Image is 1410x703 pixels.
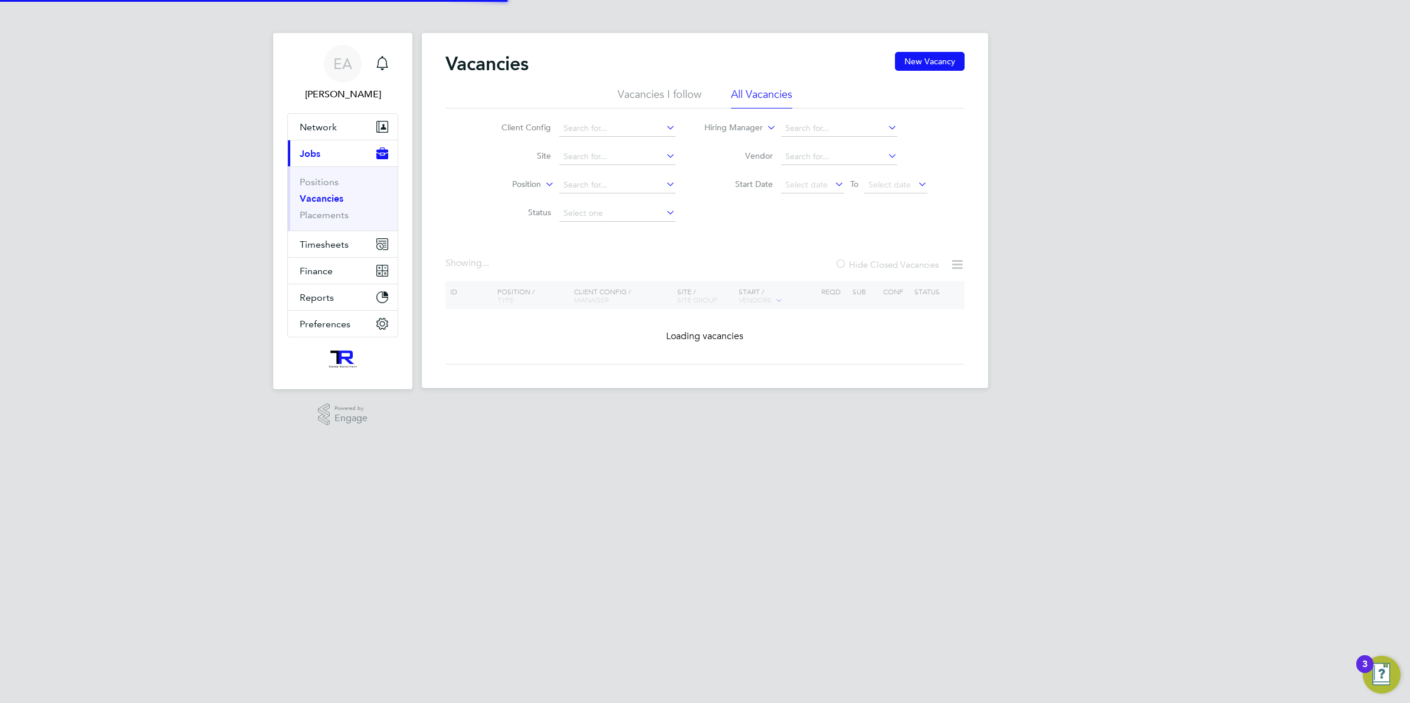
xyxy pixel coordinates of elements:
[287,349,398,368] a: Go to home page
[559,177,676,193] input: Search for...
[300,209,349,221] a: Placements
[273,33,412,389] nav: Main navigation
[559,205,676,222] input: Select one
[731,87,792,109] li: All Vacancies
[288,140,398,166] button: Jobs
[895,52,965,71] button: New Vacancy
[618,87,701,109] li: Vacancies I follow
[300,121,337,133] span: Network
[559,149,676,165] input: Search for...
[705,150,773,161] label: Vendor
[288,311,398,337] button: Preferences
[287,87,398,101] span: Ellis Andrew
[300,176,339,188] a: Positions
[781,120,897,137] input: Search for...
[327,349,359,368] img: wearetecrec-logo-retina.png
[483,122,551,133] label: Client Config
[483,207,551,218] label: Status
[483,150,551,161] label: Site
[445,257,491,270] div: Showing
[695,122,763,134] label: Hiring Manager
[473,179,541,190] label: Position
[335,403,368,413] span: Powered by
[287,45,398,101] a: EA[PERSON_NAME]
[300,265,333,277] span: Finance
[288,231,398,257] button: Timesheets
[300,239,349,250] span: Timesheets
[288,258,398,284] button: Finance
[445,52,529,75] h2: Vacancies
[1362,664,1368,679] div: 3
[300,292,334,303] span: Reports
[288,166,398,231] div: Jobs
[705,179,773,189] label: Start Date
[335,413,368,423] span: Engage
[1363,656,1401,694] button: Open Resource Center, 3 new notifications
[333,56,352,71] span: EA
[300,193,343,204] a: Vacancies
[300,148,320,159] span: Jobs
[559,120,676,137] input: Search for...
[300,318,350,330] span: Preferences
[288,284,398,310] button: Reports
[318,403,368,426] a: Powered byEngage
[482,257,489,269] span: ...
[288,114,398,140] button: Network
